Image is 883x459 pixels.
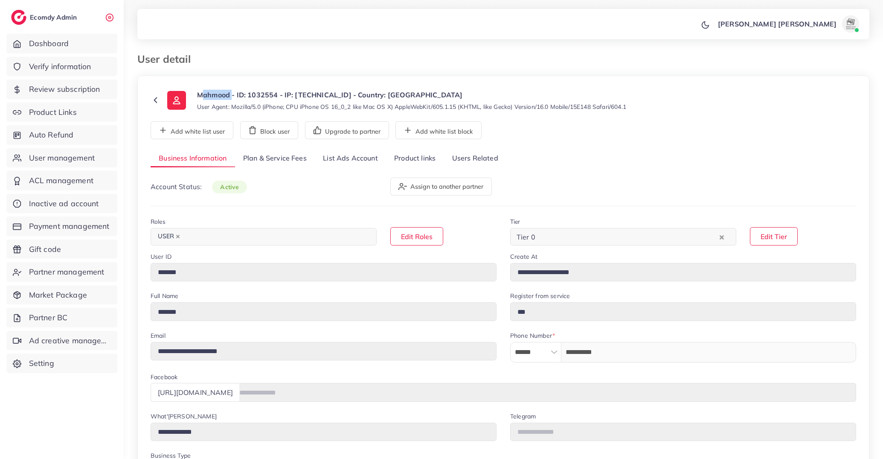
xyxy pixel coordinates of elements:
[6,57,117,76] a: Verify information
[6,79,117,99] a: Review subscription
[538,230,717,243] input: Search for option
[29,198,99,209] span: Inactive ad account
[29,38,69,49] span: Dashboard
[29,221,110,232] span: Payment management
[6,308,117,327] a: Partner BC
[6,240,117,259] a: Gift code
[510,217,520,226] label: Tier
[713,15,863,32] a: [PERSON_NAME] [PERSON_NAME]avatar
[167,91,186,110] img: ic-user-info.36bf1079.svg
[510,331,555,340] label: Phone Number
[29,129,74,140] span: Auto Refund
[151,121,233,139] button: Add white list user
[212,181,247,193] span: active
[29,244,61,255] span: Gift code
[29,289,87,301] span: Market Package
[151,181,247,192] p: Account Status:
[390,227,443,246] button: Edit Roles
[151,217,166,226] label: Roles
[444,149,506,168] a: Users Related
[750,227,798,246] button: Edit Tier
[185,230,366,243] input: Search for option
[510,228,736,246] div: Search for option
[6,331,117,351] a: Ad creative management
[6,216,117,236] a: Payment management
[6,285,117,305] a: Market Package
[315,149,386,168] a: List Ads Account
[197,90,626,100] p: Mahmood - ID: 1032554 - IP: [TECHNICAL_ID] - Country: [GEOGRAPHIC_DATA]
[11,10,79,25] a: logoEcomdy Admin
[29,175,93,186] span: ACL management
[176,234,180,239] button: Deselect USER
[390,178,492,196] button: Assign to another partner
[510,412,536,421] label: Telegram
[30,13,79,21] h2: Ecomdy Admin
[6,262,117,282] a: Partner management
[151,292,178,300] label: Full Name
[6,102,117,122] a: Product Links
[151,228,377,246] div: Search for option
[137,53,198,65] h3: User detail
[151,252,171,261] label: User ID
[29,312,68,323] span: Partner BC
[29,358,54,369] span: Setting
[6,34,117,53] a: Dashboard
[29,266,105,278] span: Partner management
[6,354,117,373] a: Setting
[720,232,724,242] button: Clear Selected
[154,231,184,243] span: USER
[29,335,111,346] span: Ad creative management
[305,121,389,139] button: Upgrade to partner
[29,107,77,118] span: Product Links
[197,102,626,111] small: User Agent: Mozilla/5.0 (iPhone; CPU iPhone OS 16_0_2 like Mac OS X) AppleWebKit/605.1.15 (KHTML,...
[6,148,117,168] a: User management
[6,125,117,145] a: Auto Refund
[6,171,117,190] a: ACL management
[718,19,837,29] p: [PERSON_NAME] [PERSON_NAME]
[29,61,91,72] span: Verify information
[6,194,117,213] a: Inactive ad account
[386,149,444,168] a: Product links
[515,231,537,243] span: Tier 0
[151,412,217,421] label: What'[PERSON_NAME]
[842,15,859,32] img: avatar
[29,84,100,95] span: Review subscription
[151,331,166,340] label: Email
[510,292,570,300] label: Register from service
[151,373,177,381] label: Facebook
[11,10,26,25] img: logo
[29,152,95,164] span: User management
[151,149,235,168] a: Business Information
[151,383,240,401] div: [URL][DOMAIN_NAME]
[240,121,298,139] button: Block user
[510,252,537,261] label: Create At
[395,121,482,139] button: Add white list block
[235,149,315,168] a: Plan & Service Fees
